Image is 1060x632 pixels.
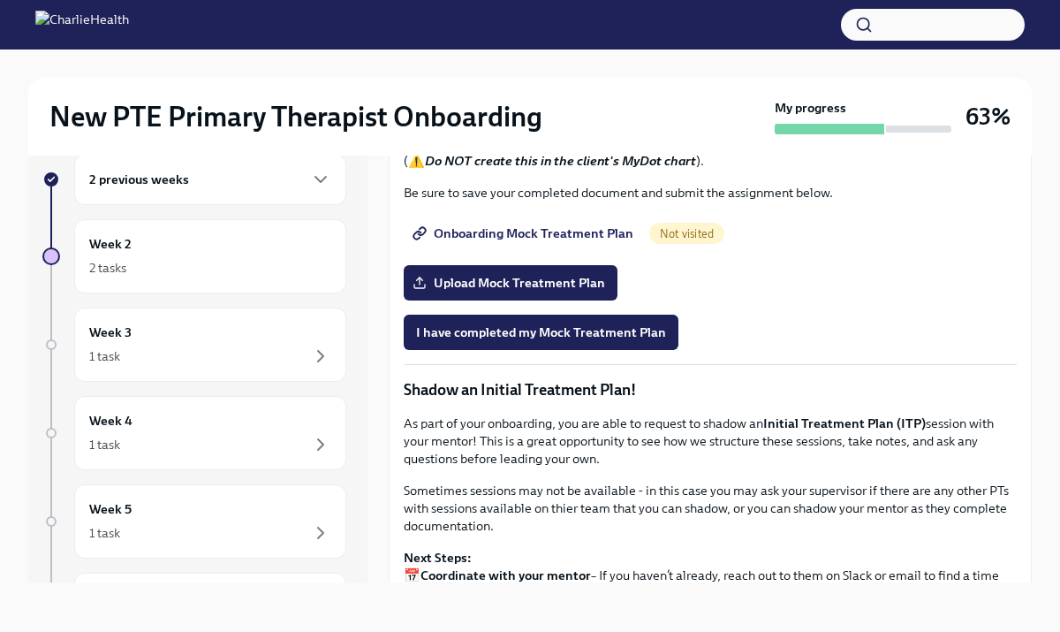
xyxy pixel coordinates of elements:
h6: Week 3 [89,323,132,342]
button: I have completed my Mock Treatment Plan [404,315,678,350]
span: Upload Mock Treatment Plan [416,274,605,292]
h2: New PTE Primary Therapist Onboarding [49,99,542,134]
div: 1 task [89,524,120,542]
h3: 63% [965,101,1011,133]
strong: Next Steps: [404,550,472,566]
span: Onboarding Mock Treatment Plan [416,225,633,242]
p: Be sure to save your completed document and submit the assignment below. [404,184,1017,202]
h6: 2 previous weeks [89,170,189,189]
div: 2 tasks [89,259,126,277]
a: Week 41 task [42,396,346,470]
strong: My progress [775,99,846,117]
a: Onboarding Mock Treatment Plan [404,216,646,251]
p: Shadow an Initial Treatment Plan! [404,379,1017,400]
a: Week 51 task [42,484,346,559]
h6: Week 4 [89,411,132,430]
div: 2 previous weeks [74,154,346,205]
a: Week 31 task [42,308,346,382]
div: 1 task [89,347,120,365]
div: 1 task [89,436,120,453]
span: I have completed my Mock Treatment Plan [416,324,666,341]
p: (⚠️ ). [404,152,1017,170]
h6: Week 2 [89,234,132,254]
label: Upload Mock Treatment Plan [404,265,617,301]
span: Not visited [649,227,724,240]
strong: Coordinate with your mentor [420,567,591,583]
p: Sometimes sessions may not be available - in this case you may ask your supervisor if there are a... [404,482,1017,535]
a: Week 22 tasks [42,219,346,293]
h6: Week 5 [89,499,132,519]
strong: Initial Treatment Plan (ITP) [763,415,926,431]
img: CharlieHealth [35,11,129,39]
p: As part of your onboarding, you are able to request to shadow an session with your mentor! This i... [404,415,1017,468]
strong: Do NOT create this in the client's MyDot chart [425,153,696,169]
